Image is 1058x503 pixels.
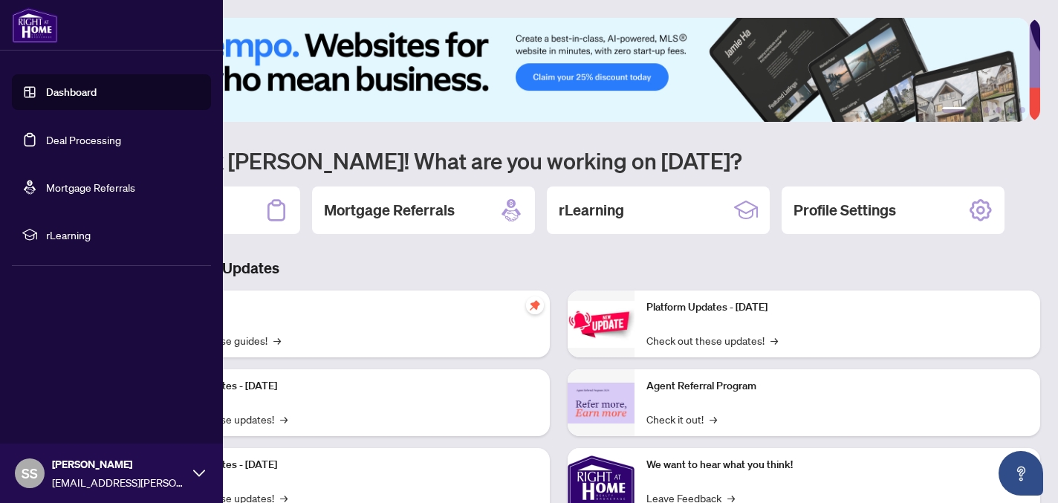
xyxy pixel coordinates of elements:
span: [PERSON_NAME] [52,456,186,473]
a: Check out these updates!→ [646,332,778,348]
a: Mortgage Referrals [46,181,135,194]
span: → [273,332,281,348]
img: Slide 0 [77,18,1029,122]
h3: Brokerage & Industry Updates [77,258,1040,279]
a: Deal Processing [46,133,121,146]
button: 4 [996,107,1002,113]
p: Agent Referral Program [646,378,1028,395]
a: Dashboard [46,85,97,99]
h1: Welcome back [PERSON_NAME]! What are you working on [DATE]? [77,146,1040,175]
a: Check it out!→ [646,411,717,427]
p: Platform Updates - [DATE] [156,457,538,473]
img: logo [12,7,58,43]
img: Platform Updates - June 23, 2025 [568,301,635,348]
p: Platform Updates - [DATE] [156,378,538,395]
span: rLearning [46,227,201,243]
button: 2 [972,107,978,113]
h2: Mortgage Referrals [324,200,455,221]
button: 1 [942,107,966,113]
img: Agent Referral Program [568,383,635,424]
button: Open asap [999,451,1043,496]
h2: Profile Settings [793,200,896,221]
span: [EMAIL_ADDRESS][PERSON_NAME][DOMAIN_NAME] [52,474,186,490]
span: → [770,332,778,348]
p: Self-Help [156,299,538,316]
p: Platform Updates - [DATE] [646,299,1028,316]
span: pushpin [526,296,544,314]
button: 5 [1007,107,1013,113]
span: → [710,411,717,427]
button: 3 [984,107,990,113]
button: 6 [1019,107,1025,113]
span: SS [22,463,38,484]
span: → [280,411,288,427]
p: We want to hear what you think! [646,457,1028,473]
h2: rLearning [559,200,624,221]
